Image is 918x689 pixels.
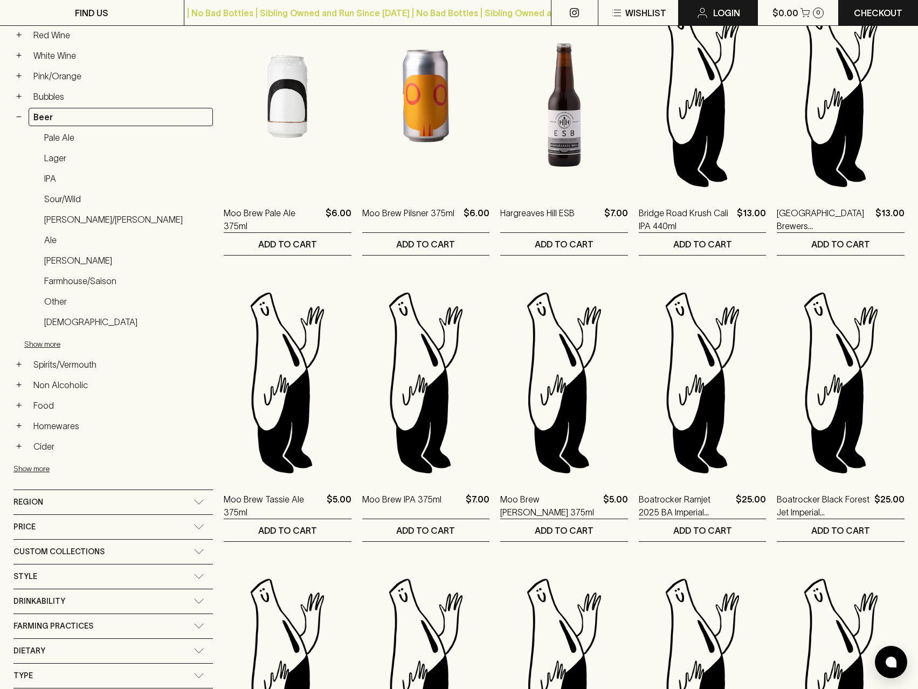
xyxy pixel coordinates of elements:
button: ADD TO CART [777,233,905,255]
img: Blackhearts & Sparrows Man [362,288,490,477]
p: ADD TO CART [535,524,593,537]
div: Region [13,490,213,514]
span: Farming Practices [13,619,93,633]
p: ADD TO CART [396,524,455,537]
button: + [13,91,24,102]
button: + [13,71,24,81]
button: − [13,112,24,122]
img: Blackhearts & Sparrows Man [639,288,767,477]
img: Moo Brew Pale Ale 375ml [224,2,351,190]
span: Style [13,570,37,583]
img: Blackhearts & Sparrows Man [500,288,628,477]
a: [PERSON_NAME]/[PERSON_NAME] [39,210,213,229]
div: Dietary [13,639,213,663]
a: Red Wine [29,26,213,44]
button: ADD TO CART [639,519,767,541]
p: ADD TO CART [396,238,455,251]
span: Dietary [13,644,45,658]
p: $25.00 [736,493,766,519]
button: ADD TO CART [362,519,490,541]
button: + [13,50,24,61]
div: Price [13,515,213,539]
span: Custom Collections [13,545,105,559]
a: Bubbles [29,87,213,106]
img: Moo Brew Pilsner 375ml [362,2,490,190]
div: Drinkability [13,589,213,614]
a: Non Alcoholic [29,376,213,394]
p: $6.00 [464,206,489,232]
span: Region [13,495,43,509]
p: ADD TO CART [811,238,870,251]
p: $6.00 [326,206,351,232]
a: Boatrocker Ramjet 2025 BA Imperial [PERSON_NAME] 330ml [639,493,732,519]
p: $5.00 [603,493,628,519]
button: ADD TO CART [500,519,628,541]
a: Sour/Wild [39,190,213,208]
div: Type [13,664,213,688]
p: ADD TO CART [673,524,732,537]
p: Wishlist [625,6,666,19]
img: Blackhearts & Sparrows Man [639,2,767,190]
span: Type [13,669,33,683]
p: $0.00 [772,6,798,19]
a: Spirits/Vermouth [29,355,213,374]
div: Style [13,564,213,589]
p: ADD TO CART [258,238,317,251]
div: Farming Practices [13,614,213,638]
button: + [13,359,24,370]
img: Blackhearts & Sparrows Man [777,2,905,190]
p: ADD TO CART [535,238,593,251]
button: + [13,400,24,411]
img: Blackhearts & Sparrows Man [224,288,351,477]
img: Blackhearts & Sparrows Man [777,288,905,477]
a: Moo Brew Pilsner 375ml [362,206,454,232]
button: ADD TO CART [777,519,905,541]
button: ADD TO CART [224,233,351,255]
a: Cider [29,437,213,456]
a: Beer [29,108,213,126]
a: [GEOGRAPHIC_DATA] Brewers [GEOGRAPHIC_DATA] Hazy [PERSON_NAME] Hops IPA 440ml [777,206,871,232]
p: $13.00 [875,206,905,232]
a: Pink/Orange [29,67,213,85]
a: Moo Brew [PERSON_NAME] 375ml [500,493,599,519]
a: Other [39,292,213,311]
p: $25.00 [874,493,905,519]
p: Moo Brew IPA 375ml [362,493,441,519]
p: $13.00 [737,206,766,232]
button: Show more [24,333,165,355]
p: Checkout [854,6,902,19]
a: Farmhouse/Saison [39,272,213,290]
button: + [13,421,24,431]
span: Drinkability [13,595,65,608]
img: Hargreaves Hill ESB [500,2,628,190]
button: ADD TO CART [639,233,767,255]
a: Homewares [29,417,213,435]
p: 0 [816,10,820,16]
p: ADD TO CART [673,238,732,251]
a: Lager [39,149,213,167]
a: Moo Brew Pale Ale 375ml [224,206,321,232]
a: Hargreaves Hill ESB [500,206,575,232]
p: Login [713,6,740,19]
a: Boatrocker Black Forest Jet Imperial [PERSON_NAME] 330ml [777,493,870,519]
button: + [13,441,24,452]
img: bubble-icon [886,657,896,667]
button: ADD TO CART [362,233,490,255]
a: [PERSON_NAME] [39,251,213,270]
p: FIND US [75,6,108,19]
button: ADD TO CART [224,519,351,541]
a: Food [29,396,213,415]
a: IPA [39,169,213,188]
a: Moo Brew Tassie Ale 375ml [224,493,322,519]
button: Show more [13,458,155,480]
a: Bridge Road Krush Cali IPA 440ml [639,206,733,232]
a: Ale [39,231,213,249]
